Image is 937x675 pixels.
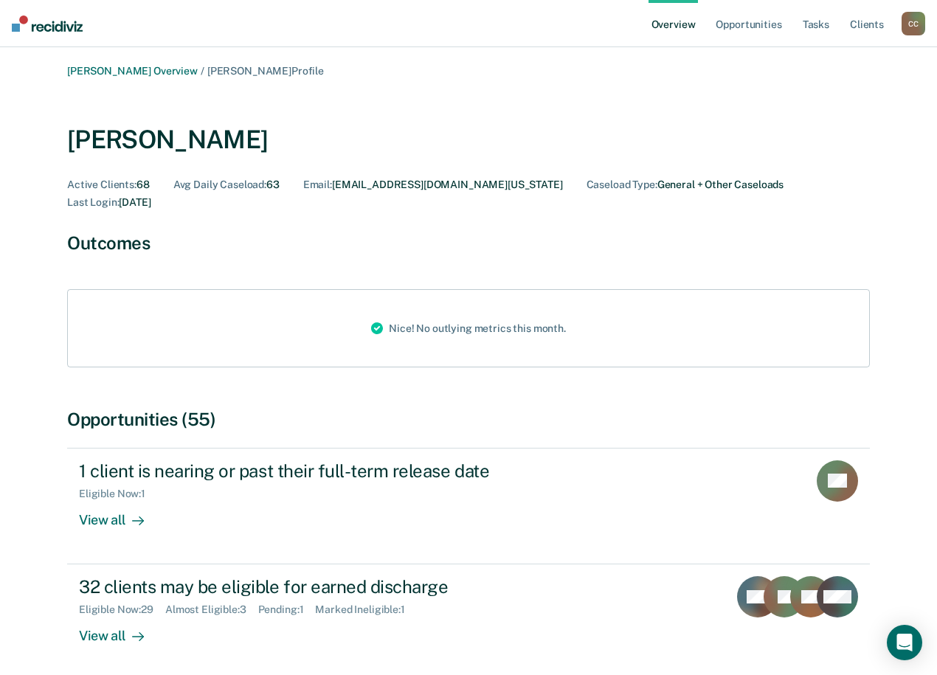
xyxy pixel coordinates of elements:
[887,625,922,660] div: Open Intercom Messenger
[79,488,157,500] div: Eligible Now : 1
[315,603,416,616] div: Marked Ineligible : 1
[67,179,136,190] span: Active Clients :
[67,232,870,254] div: Outcomes
[165,603,258,616] div: Almost Eligible : 3
[902,12,925,35] div: C C
[79,603,165,616] div: Eligible Now : 29
[67,196,119,208] span: Last Login :
[587,179,657,190] span: Caseload Type :
[587,179,784,191] div: General + Other Caseloads
[258,603,316,616] div: Pending : 1
[12,15,83,32] img: Recidiviz
[67,65,198,77] a: [PERSON_NAME] Overview
[173,179,266,190] span: Avg Daily Caseload :
[359,290,578,367] div: Nice! No outlying metrics this month.
[902,12,925,35] button: CC
[67,125,268,155] div: [PERSON_NAME]
[79,616,162,645] div: View all
[67,409,870,430] div: Opportunities (55)
[198,65,207,77] span: /
[67,448,870,564] a: 1 client is nearing or past their full-term release dateEligible Now:1View all
[303,179,563,191] div: [EMAIL_ADDRESS][DOMAIN_NAME][US_STATE]
[67,179,150,191] div: 68
[173,179,280,191] div: 63
[79,460,597,482] div: 1 client is nearing or past their full-term release date
[207,65,324,77] span: [PERSON_NAME] Profile
[67,196,151,209] div: [DATE]
[303,179,332,190] span: Email :
[79,499,162,528] div: View all
[79,576,597,598] div: 32 clients may be eligible for earned discharge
